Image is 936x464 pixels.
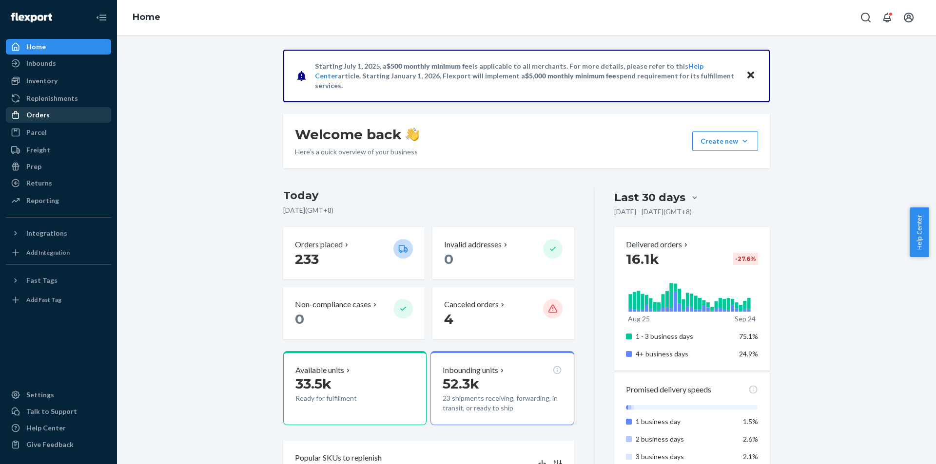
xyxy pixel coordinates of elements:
[26,110,50,120] div: Orders
[626,251,659,267] span: 16.1k
[6,404,111,419] a: Talk to Support
[692,131,758,151] button: Create new
[739,332,758,340] span: 75.1%
[295,239,343,250] p: Orders placed
[283,287,425,339] button: Non-compliance cases 0
[432,227,574,279] button: Invalid addresses 0
[636,452,732,462] p: 3 business days
[315,61,737,91] p: Starting July 1, 2025, a is applicable to all merchants. For more details, please refer to this a...
[636,332,732,341] p: 1 - 3 business days
[26,423,66,433] div: Help Center
[6,225,111,241] button: Integrations
[283,188,574,204] h3: Today
[406,128,419,141] img: hand-wave emoji
[856,8,876,27] button: Open Search Box
[295,311,304,327] span: 0
[735,314,756,324] p: Sep 24
[295,365,344,376] p: Available units
[26,390,54,400] div: Settings
[26,440,74,449] div: Give Feedback
[26,145,50,155] div: Freight
[6,175,111,191] a: Returns
[877,8,897,27] button: Open notifications
[733,253,758,265] div: -27.6 %
[387,62,472,70] span: $500 monthly minimum fee
[6,73,111,89] a: Inventory
[26,93,78,103] div: Replenishments
[743,435,758,443] span: 2.6%
[283,351,427,425] button: Available units33.5kReady for fulfillment
[743,452,758,461] span: 2.1%
[6,193,111,208] a: Reporting
[125,3,168,32] ol: breadcrumbs
[26,248,70,257] div: Add Integration
[614,190,685,205] div: Last 30 days
[26,128,47,137] div: Parcel
[628,314,650,324] p: Aug 25
[443,375,479,392] span: 52.3k
[636,349,732,359] p: 4+ business days
[11,13,52,22] img: Flexport logo
[26,407,77,416] div: Talk to Support
[295,251,319,267] span: 233
[6,107,111,123] a: Orders
[6,159,111,174] a: Prep
[6,91,111,106] a: Replenishments
[26,178,52,188] div: Returns
[6,420,111,436] a: Help Center
[26,276,58,285] div: Fast Tags
[626,384,711,395] p: Promised delivery speeds
[26,76,58,86] div: Inventory
[283,227,425,279] button: Orders placed 233
[432,287,574,339] button: Canceled orders 4
[6,56,111,71] a: Inbounds
[444,251,453,267] span: 0
[443,365,498,376] p: Inbounding units
[6,39,111,55] a: Home
[744,69,757,83] button: Close
[26,162,41,171] div: Prep
[443,393,562,413] p: 23 shipments receiving, forwarding, in transit, or ready to ship
[6,142,111,158] a: Freight
[6,387,111,403] a: Settings
[743,417,758,426] span: 1.5%
[739,350,758,358] span: 24.9%
[6,437,111,452] button: Give Feedback
[295,393,386,403] p: Ready for fulfillment
[899,8,918,27] button: Open account menu
[26,228,67,238] div: Integrations
[133,12,160,22] a: Home
[26,296,61,304] div: Add Fast Tag
[295,299,371,310] p: Non-compliance cases
[636,434,732,444] p: 2 business days
[444,311,453,327] span: 4
[636,417,732,427] p: 1 business day
[26,42,46,52] div: Home
[444,299,499,310] p: Canceled orders
[92,8,111,27] button: Close Navigation
[26,196,59,205] div: Reporting
[6,245,111,260] a: Add Integration
[6,292,111,308] a: Add Fast Tag
[626,239,690,250] button: Delivered orders
[444,239,502,250] p: Invalid addresses
[6,125,111,140] a: Parcel
[26,58,56,68] div: Inbounds
[430,351,574,425] button: Inbounding units52.3k23 shipments receiving, forwarding, in transit, or ready to ship
[910,207,929,257] button: Help Center
[283,205,574,215] p: [DATE] ( GMT+8 )
[6,273,111,288] button: Fast Tags
[295,375,331,392] span: 33.5k
[295,126,419,143] h1: Welcome back
[525,72,616,80] span: $5,000 monthly minimum fee
[295,452,382,464] p: Popular SKUs to replenish
[295,147,419,157] p: Here’s a quick overview of your business
[614,207,692,217] p: [DATE] - [DATE] ( GMT+8 )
